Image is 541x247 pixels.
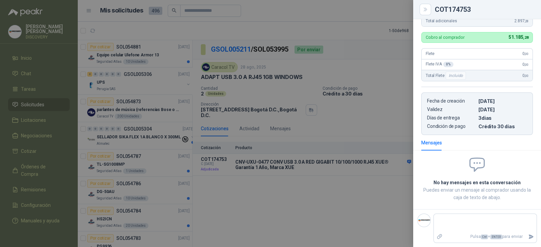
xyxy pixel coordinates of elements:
[443,62,453,67] div: 0 %
[426,35,465,39] p: Cobro al comprador
[427,115,476,121] p: Días de entrega
[522,51,528,56] span: 0
[523,35,528,40] span: ,28
[421,179,533,186] h2: No hay mensajes en esta conversación
[514,19,528,23] span: 2.897
[421,139,442,146] div: Mensajes
[525,231,537,243] button: Enviar
[478,107,527,112] p: [DATE]
[522,73,528,78] span: 0
[524,52,528,56] span: ,00
[418,214,430,227] img: Company Logo
[524,74,528,78] span: ,00
[426,62,453,67] span: Flete IVA
[426,72,467,80] span: Total Flete
[427,107,476,112] p: Validez
[490,235,502,239] span: ENTER
[445,231,526,243] p: Pulsa + para enviar
[481,235,488,239] span: Ctrl
[509,34,528,40] span: 51.185
[478,123,527,129] p: Crédito 30 días
[478,98,527,104] p: [DATE]
[524,19,528,23] span: ,28
[421,186,533,201] p: Puedes enviar un mensaje al comprador usando la caja de texto de abajo.
[522,62,528,67] span: 0
[421,5,429,13] button: Close
[434,231,445,243] label: Adjuntar archivos
[422,16,533,26] div: Total adicionales
[427,98,476,104] p: Fecha de creación
[426,51,434,56] span: Flete
[478,115,527,121] p: 3 dias
[435,6,533,13] div: COT174753
[427,123,476,129] p: Condición de pago
[446,72,466,80] div: Incluido
[524,63,528,66] span: ,00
